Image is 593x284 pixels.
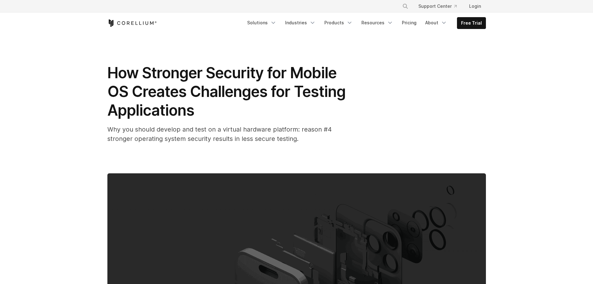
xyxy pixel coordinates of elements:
a: Industries [281,17,319,28]
a: Resources [358,17,397,28]
a: Products [321,17,356,28]
span: Why you should develop and test on a virtual hardware platform: reason #4 stronger operating syst... [107,126,332,142]
div: Navigation Menu [243,17,486,29]
a: Free Trial [457,17,486,29]
a: Login [464,1,486,12]
div: Navigation Menu [395,1,486,12]
a: About [421,17,451,28]
a: Pricing [398,17,420,28]
a: Solutions [243,17,280,28]
button: Search [400,1,411,12]
a: Corellium Home [107,19,157,27]
a: Support Center [413,1,462,12]
span: How Stronger Security for Mobile OS Creates Challenges for Testing Applications [107,64,346,119]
